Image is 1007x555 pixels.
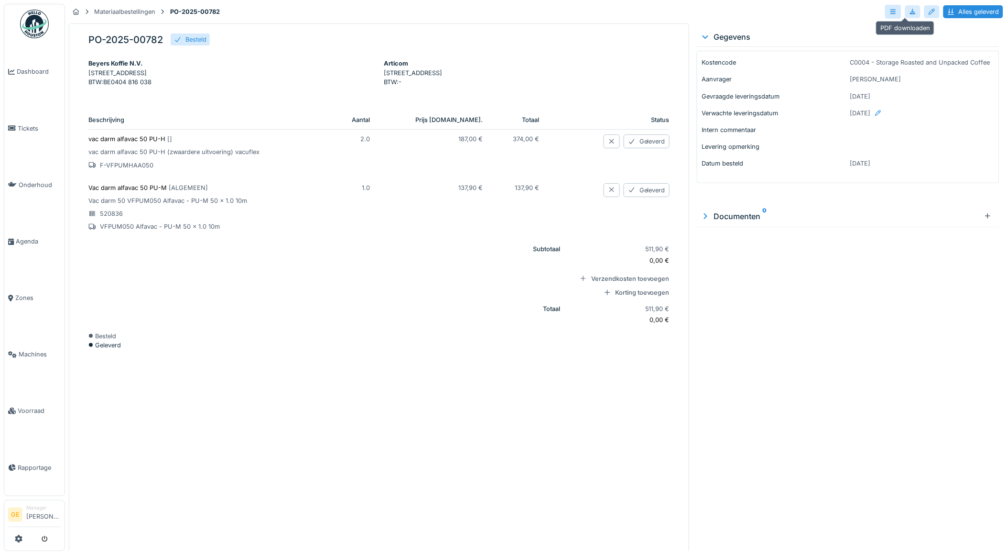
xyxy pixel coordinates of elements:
[18,406,61,415] span: Voorraad
[332,111,378,130] th: Aantal
[26,504,61,511] div: Manager
[384,68,670,78] p: [STREET_ADDRESS]
[850,75,995,84] p: [PERSON_NAME]
[876,21,934,35] div: PDF downloaden
[4,270,65,326] a: Zones
[702,142,846,151] p: Levering opmerking
[4,439,65,496] a: Rapportage
[490,111,547,130] th: Totaal
[18,463,61,472] span: Rapportage
[4,213,65,269] a: Agenda
[702,109,846,118] p: Verwachte leveringsdatum
[702,125,846,134] p: Intern commentaar
[568,111,670,130] th: Status
[20,10,49,38] img: Badge_color-CXgf-gQk.svg
[8,504,61,527] a: GE Manager[PERSON_NAME]
[576,256,670,265] p: 0,00 €
[167,135,172,143] span: [ ]
[17,67,61,76] span: Dashboard
[88,111,332,130] th: Beschrijving
[378,111,490,130] th: Prijs [DOMAIN_NAME].
[169,184,208,191] span: [ ALGEMEEN ]
[576,315,670,324] p: 0,00 €
[576,244,670,254] p: 511,90 €
[4,156,65,213] a: Onderhoud
[4,383,65,439] a: Voorraad
[850,159,995,168] p: [DATE]
[498,134,540,144] p: 374,00 €
[88,78,374,87] p: BTW : BE0404 816 038
[498,183,540,192] p: 137,90 €
[4,100,65,156] a: Tickets
[850,58,995,67] p: C0004 - Storage Roasted and Unpacked Coffee
[88,134,325,144] p: vac darm alfavac 50 PU-H
[384,59,670,68] div: Articom
[702,159,846,168] p: Datum besteld
[88,222,325,231] p: VFPUM050 Alfavac - PU-M 50 x 1.0 10m
[340,183,370,192] p: 1.0
[88,300,568,331] th: Totaal
[850,92,995,101] p: [DATE]
[88,240,568,271] th: Subtotaal
[547,288,670,297] div: Korting toevoegen
[702,92,846,101] p: Gevraagde leveringsdatum
[88,147,325,156] p: vac darm alfavac 50 PU-H (zwaardere uitvoering) vacuflex
[88,34,163,45] h5: PO-2025-00782
[385,183,483,192] p: 137,90 €
[943,5,1003,18] div: Alles geleverd
[763,211,767,222] sup: 0
[4,44,65,100] a: Dashboard
[88,161,325,170] p: F-VFPUMHAA050
[340,134,370,144] p: 2.0
[4,326,65,383] a: Machines
[88,68,374,78] p: [STREET_ADDRESS]
[94,7,155,16] div: Materiaalbestellingen
[19,180,61,189] span: Onderhoud
[702,58,846,67] p: Kostencode
[185,35,206,44] div: Besteld
[19,350,61,359] span: Machines
[166,7,224,16] strong: PO-2025-00782
[385,134,483,144] p: 187,00 €
[88,332,670,341] div: Besteld
[384,78,670,87] p: BTW : -
[624,134,670,148] div: Geleverd
[547,274,670,283] div: Verzendkosten toevoegen
[624,183,670,197] div: Geleverd
[88,209,325,218] p: 520836
[88,59,374,68] div: Beyers Koffie N.V.
[16,237,61,246] span: Agenda
[26,504,61,525] li: [PERSON_NAME]
[702,75,846,84] p: Aanvrager
[88,196,325,205] p: Vac darm 50 VFPUM050 Alfavac - PU-M 50 x 1.0 10m
[88,341,670,350] div: Geleverd
[701,211,980,222] div: Documenten
[18,124,61,133] span: Tickets
[15,293,61,302] span: Zones
[850,109,995,125] div: [DATE]
[88,183,325,192] p: Vac darm alfavac 50 PU-M
[8,508,22,522] li: GE
[576,304,670,313] p: 511,90 €
[701,31,996,43] div: Gegevens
